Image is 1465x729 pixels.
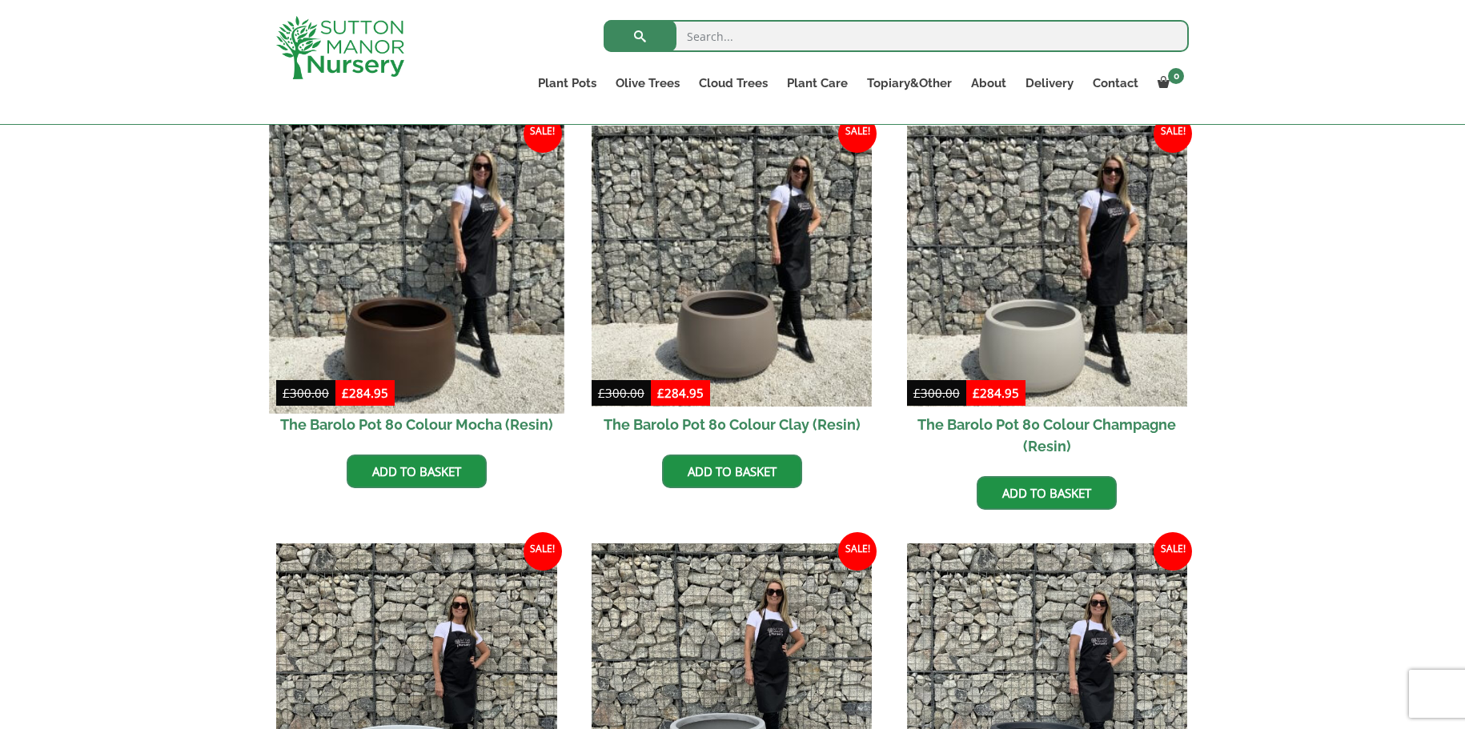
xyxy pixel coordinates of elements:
a: Contact [1083,72,1148,94]
a: Delivery [1016,72,1083,94]
span: Sale! [838,532,877,571]
a: Add to basket: “The Barolo Pot 80 Colour Champagne (Resin)” [977,476,1117,510]
a: Plant Care [777,72,857,94]
a: Olive Trees [606,72,689,94]
bdi: 284.95 [657,385,704,401]
a: Sale! The Barolo Pot 80 Colour Champagne (Resin) [907,126,1188,464]
span: Sale! [524,532,562,571]
span: £ [342,385,349,401]
a: Sale! The Barolo Pot 80 Colour Clay (Resin) [592,126,873,443]
img: The Barolo Pot 80 Colour Mocha (Resin) [269,118,564,413]
a: 0 [1148,72,1189,94]
h2: The Barolo Pot 80 Colour Mocha (Resin) [276,407,557,443]
span: Sale! [524,114,562,153]
a: Topiary&Other [857,72,961,94]
h2: The Barolo Pot 80 Colour Clay (Resin) [592,407,873,443]
span: £ [657,385,664,401]
bdi: 284.95 [342,385,388,401]
bdi: 300.00 [598,385,644,401]
a: Add to basket: “The Barolo Pot 80 Colour Clay (Resin)” [662,455,802,488]
bdi: 300.00 [913,385,960,401]
img: logo [276,16,404,79]
span: £ [598,385,605,401]
span: Sale! [1154,532,1192,571]
a: Cloud Trees [689,72,777,94]
a: Add to basket: “The Barolo Pot 80 Colour Mocha (Resin)” [347,455,487,488]
bdi: 284.95 [973,385,1019,401]
span: £ [283,385,290,401]
span: 0 [1168,68,1184,84]
img: The Barolo Pot 80 Colour Champagne (Resin) [907,126,1188,407]
a: Sale! The Barolo Pot 80 Colour Mocha (Resin) [276,126,557,443]
bdi: 300.00 [283,385,329,401]
input: Search... [604,20,1189,52]
a: About [961,72,1016,94]
span: £ [913,385,921,401]
span: Sale! [838,114,877,153]
h2: The Barolo Pot 80 Colour Champagne (Resin) [907,407,1188,464]
a: Plant Pots [528,72,606,94]
span: Sale! [1154,114,1192,153]
img: The Barolo Pot 80 Colour Clay (Resin) [592,126,873,407]
span: £ [973,385,980,401]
